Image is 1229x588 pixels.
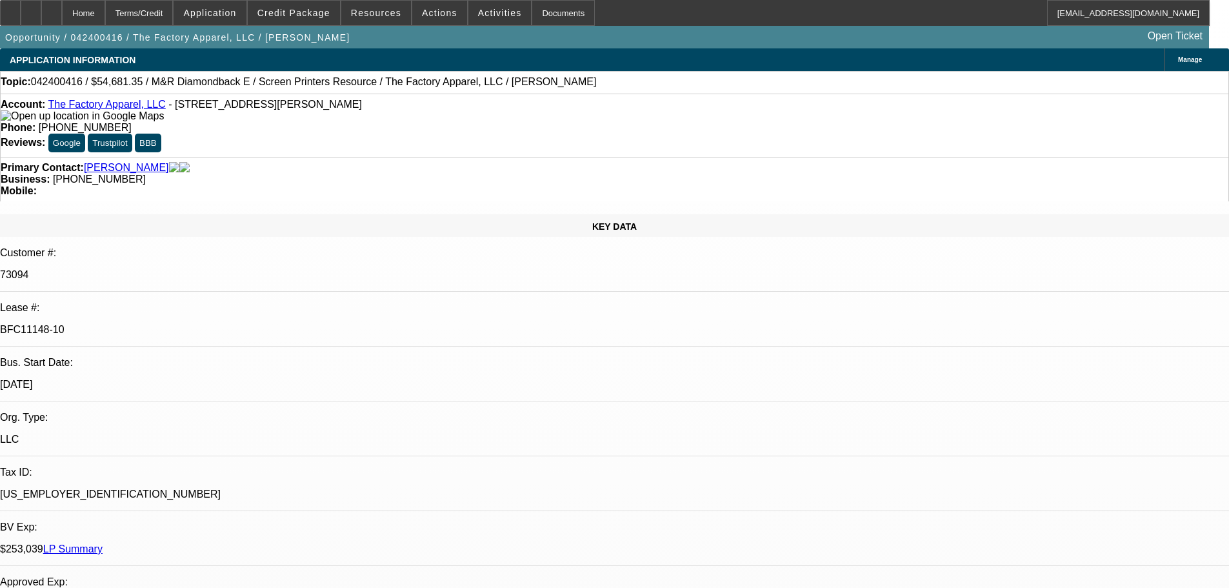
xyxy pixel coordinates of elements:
[1,110,164,122] img: Open up location in Google Maps
[1,162,84,174] strong: Primary Contact:
[135,134,161,152] button: BBB
[478,8,522,18] span: Activities
[43,543,103,554] a: LP Summary
[1,174,50,185] strong: Business:
[5,32,350,43] span: Opportunity / 042400416 / The Factory Apparel, LLC / [PERSON_NAME]
[1,76,31,88] strong: Topic:
[1,99,45,110] strong: Account:
[174,1,246,25] button: Application
[248,1,340,25] button: Credit Package
[88,134,132,152] button: Trustpilot
[179,162,190,174] img: linkedin-icon.png
[257,8,330,18] span: Credit Package
[183,8,236,18] span: Application
[1,185,37,196] strong: Mobile:
[412,1,467,25] button: Actions
[351,8,401,18] span: Resources
[53,174,146,185] span: [PHONE_NUMBER]
[1,122,35,133] strong: Phone:
[39,122,132,133] span: [PHONE_NUMBER]
[592,221,637,232] span: KEY DATA
[1178,56,1202,63] span: Manage
[48,134,85,152] button: Google
[169,162,179,174] img: facebook-icon.png
[10,55,135,65] span: APPLICATION INFORMATION
[48,99,165,110] a: The Factory Apparel, LLC
[84,162,169,174] a: [PERSON_NAME]
[168,99,362,110] span: - [STREET_ADDRESS][PERSON_NAME]
[341,1,411,25] button: Resources
[1,137,45,148] strong: Reviews:
[1143,25,1208,47] a: Open Ticket
[1,110,164,121] a: View Google Maps
[468,1,532,25] button: Activities
[422,8,457,18] span: Actions
[31,76,597,88] span: 042400416 / $54,681.35 / M&R Diamondback E / Screen Printers Resource / The Factory Apparel, LLC ...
